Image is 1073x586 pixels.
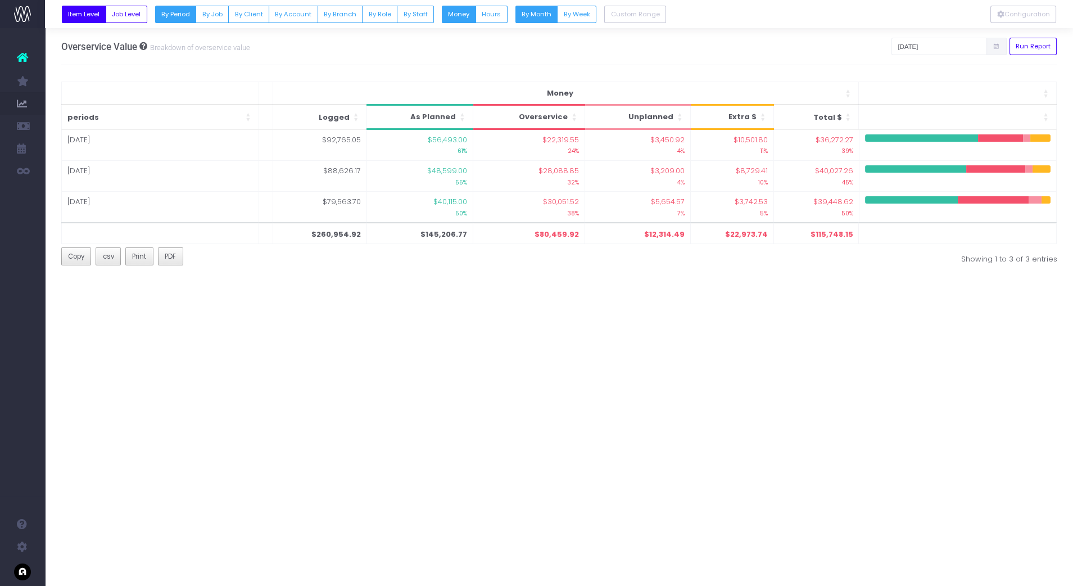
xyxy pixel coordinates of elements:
[473,105,585,129] th: Overservice: Activate to sort: Activate to sort
[735,196,768,208] span: $3,742.53
[990,6,1056,23] button: Configuration
[150,6,434,23] div: Small button group
[442,6,476,23] button: Money
[780,145,853,156] small: 39%
[67,112,99,123] span: periods
[650,134,685,146] span: $3,450.92
[736,165,768,177] span: $8,729.41
[14,564,31,580] img: images/default_profile_image.png
[158,247,183,265] button: PDF
[228,6,269,23] button: By Client
[691,105,774,129] th: Extra $: Activate to sort: Activate to sort
[436,6,508,23] div: Small button group
[61,192,259,223] td: [DATE]
[696,208,768,218] small: 5%
[273,130,367,161] td: $92,765.05
[813,196,853,208] span: $39,448.62
[273,105,367,129] th: Logged: Activate to sort: Activate to sort
[734,134,768,146] span: $10,501.80
[362,6,397,23] button: By Role
[628,111,673,123] span: Unplanned
[61,82,259,105] th: periods: Activate to sort: Activate to sort
[410,111,456,123] span: As Planned
[61,247,92,265] button: Copy
[773,105,859,129] th: Total $: Activate to sort: Activate to sort
[165,251,176,262] span: PDF
[479,145,579,156] small: 24%
[585,105,691,129] th: Unplanned: Activate to sort: Activate to sort
[103,251,114,262] span: csv
[273,161,367,192] td: $88,626.17
[557,6,596,23] button: By Week
[155,6,197,23] button: By Period
[535,229,579,240] span: $80,459.92
[696,177,768,187] small: 10%
[132,251,146,262] span: Print
[373,145,467,156] small: 61%
[96,247,121,265] button: csv
[479,177,579,187] small: 32%
[859,105,1057,129] th: : Activate to sort: Activate to sort
[644,229,685,240] span: $12,314.49
[599,6,666,23] div: Small button group
[650,165,685,177] span: $3,209.00
[568,247,1057,265] div: Showing 1 to 3 of 3 entries
[273,192,367,223] td: $79,563.70
[728,111,757,123] span: Extra $
[366,105,473,129] th: As Planned: Activate to sort: Activate to sort
[859,82,1057,105] th: : Activate to sort: Activate to sort
[591,208,685,218] small: 7%
[780,177,853,187] small: 45%
[780,208,853,218] small: 50%
[273,82,859,105] th: Logged: Activate to sort: Activate to sort
[61,161,259,192] td: [DATE]
[67,88,99,100] span: periods
[515,6,558,23] button: By Month
[147,41,250,52] small: Breakdown of overservice value
[519,111,568,123] span: Overservice
[1009,38,1057,55] button: Run Report
[543,196,579,208] span: $30,051.52
[56,6,147,23] div: Small button group
[61,41,137,52] span: Overservice Value
[604,6,666,23] button: Custom Range
[269,6,318,23] button: By Account
[542,134,579,146] span: $22,319.55
[651,196,685,208] span: $5,654.57
[816,134,853,146] span: $36,272.27
[591,177,685,187] small: 4%
[428,134,467,146] span: $56,493.00
[61,130,259,161] td: [DATE]
[538,165,579,177] span: $28,088.85
[106,6,147,23] button: Job Level
[433,196,467,208] span: $40,115.00
[62,6,106,23] button: Item Level
[427,165,467,177] span: $48,599.00
[476,6,508,23] button: Hours
[125,247,153,265] button: Print
[547,88,573,99] span: Money
[319,112,350,123] span: Logged
[891,38,987,55] input: Pick start date
[366,223,473,244] th: $145,206.77
[196,6,229,23] button: By Job
[990,6,1056,23] div: Vertical button group
[273,223,367,244] th: $260,954.92
[591,145,685,156] small: 4%
[373,208,467,218] small: 50%
[68,251,84,262] span: Copy
[813,112,841,123] span: Total $
[318,6,363,23] button: By Branch
[725,229,768,240] span: $22,973.74
[479,208,579,218] small: 38%
[815,165,853,177] span: $40,027.26
[373,177,467,187] small: 55%
[810,229,853,240] span: $115,748.15
[510,6,597,23] div: Small button group
[696,145,768,156] small: 11%
[61,105,259,129] th: periods: Activate to sort: Activate to sort
[397,6,434,23] button: By Staff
